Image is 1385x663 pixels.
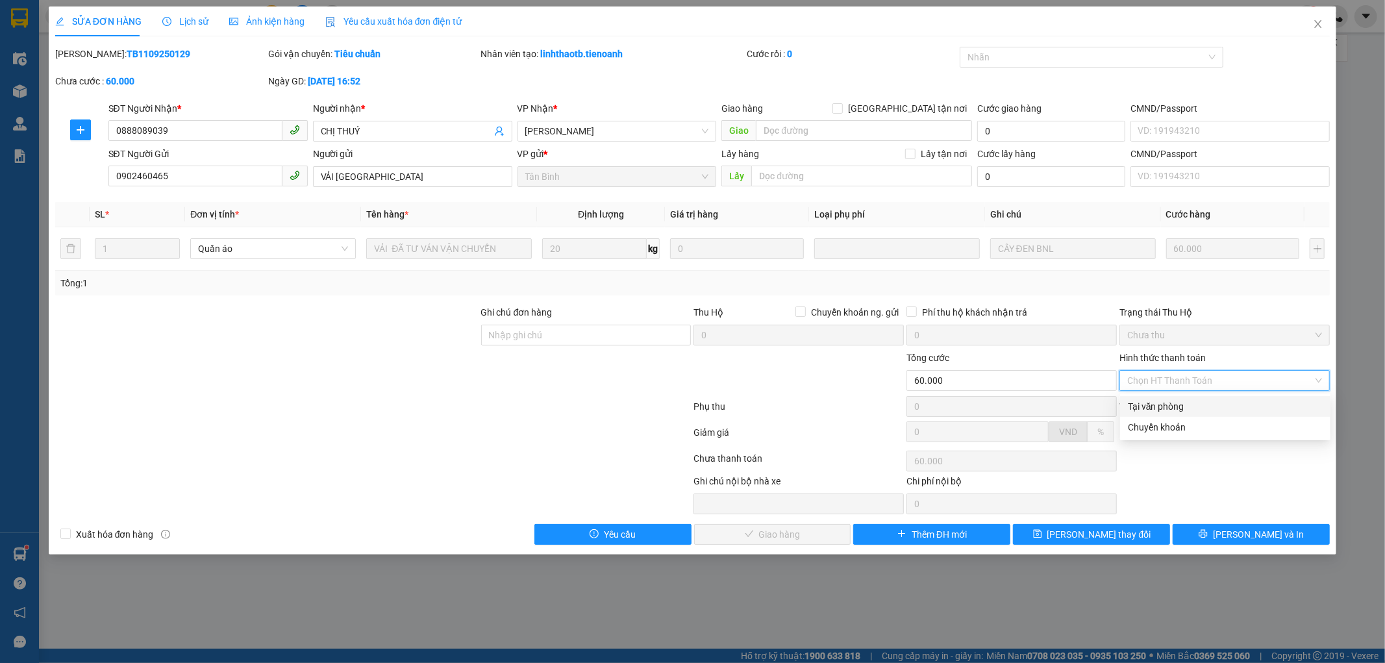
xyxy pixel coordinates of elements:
[977,166,1125,187] input: Cước lấy hàng
[481,325,692,345] input: Ghi chú đơn hàng
[162,17,171,26] span: clock-circle
[721,149,759,159] span: Lấy hàng
[60,238,81,259] button: delete
[313,101,512,116] div: Người nhận
[1173,524,1330,545] button: printer[PERSON_NAME] và In
[721,166,751,186] span: Lấy
[268,47,479,61] div: Gói vận chuyển:
[1059,427,1077,437] span: VND
[525,121,709,141] span: Cư Kuin
[1130,147,1330,161] div: CMND/Passport
[1128,420,1323,434] div: Chuyển khoản
[809,202,985,227] th: Loại phụ phí
[198,239,348,258] span: Quần áo
[268,74,479,88] div: Ngày GD:
[525,167,709,186] span: Tân Bình
[1127,371,1322,390] span: Chọn HT Thanh Toán
[721,103,763,114] span: Giao hàng
[670,209,718,219] span: Giá trị hàng
[190,209,239,219] span: Đơn vị tính
[1313,19,1323,29] span: close
[647,238,660,259] span: kg
[1119,305,1330,319] div: Trạng thái Thu Hộ
[843,101,972,116] span: [GEOGRAPHIC_DATA] tận nơi
[518,147,717,161] div: VP gửi
[990,238,1156,259] input: Ghi Chú
[977,103,1042,114] label: Cước giao hàng
[70,119,91,140] button: plus
[693,451,906,474] div: Chưa thanh toán
[481,47,745,61] div: Nhân viên tạo:
[55,16,142,27] span: SỬA ĐƠN HÀNG
[71,527,159,542] span: Xuất hóa đơn hàng
[1166,209,1211,219] span: Cước hàng
[127,49,190,59] b: TB1109250129
[229,17,238,26] span: picture
[162,16,208,27] span: Lịch sử
[1119,353,1206,363] label: Hình thức thanh toán
[541,49,623,59] b: linhthaotb.tienoanh
[1310,238,1325,259] button: plus
[1199,529,1208,540] span: printer
[1033,529,1042,540] span: save
[366,209,408,219] span: Tên hàng
[481,307,553,318] label: Ghi chú đơn hàng
[229,16,305,27] span: Ảnh kiện hàng
[325,16,462,27] span: Yêu cầu xuất hóa đơn điện tử
[60,276,534,290] div: Tổng: 1
[95,209,105,219] span: SL
[985,202,1161,227] th: Ghi chú
[55,74,266,88] div: Chưa cước :
[108,101,308,116] div: SĐT Người Nhận
[787,49,792,59] b: 0
[578,209,624,219] span: Định lượng
[853,524,1010,545] button: plusThêm ĐH mới
[290,125,300,135] span: phone
[161,530,170,539] span: info-circle
[106,76,134,86] b: 60.000
[1047,527,1151,542] span: [PERSON_NAME] thay đổi
[1013,524,1170,545] button: save[PERSON_NAME] thay đổi
[693,474,904,494] div: Ghi chú nội bộ nhà xe
[308,76,360,86] b: [DATE] 16:52
[325,17,336,27] img: icon
[1166,238,1300,259] input: 0
[916,147,972,161] span: Lấy tận nơi
[290,170,300,181] span: phone
[518,103,554,114] span: VP Nhận
[590,529,599,540] span: exclamation-circle
[1213,527,1304,542] span: [PERSON_NAME] và In
[721,120,756,141] span: Giao
[366,238,532,259] input: VD: Bàn, Ghế
[313,147,512,161] div: Người gửi
[1097,427,1104,437] span: %
[694,524,851,545] button: checkGiao hàng
[108,147,308,161] div: SĐT Người Gửi
[906,353,949,363] span: Tổng cước
[55,47,266,61] div: [PERSON_NAME]:
[1130,101,1330,116] div: CMND/Passport
[917,305,1032,319] span: Phí thu hộ khách nhận trả
[55,17,64,26] span: edit
[334,49,381,59] b: Tiêu chuẩn
[534,524,692,545] button: exclamation-circleYêu cầu
[906,474,1117,494] div: Chi phí nội bộ
[747,47,957,61] div: Cước rồi :
[977,149,1036,159] label: Cước lấy hàng
[1128,399,1323,414] div: Tại văn phòng
[912,527,967,542] span: Thêm ĐH mới
[1127,325,1322,345] span: Chưa thu
[604,527,636,542] span: Yêu cầu
[1300,6,1336,43] button: Close
[693,307,723,318] span: Thu Hộ
[977,121,1125,142] input: Cước giao hàng
[693,399,906,422] div: Phụ thu
[693,425,906,448] div: Giảm giá
[751,166,972,186] input: Dọc đường
[756,120,972,141] input: Dọc đường
[71,125,90,135] span: plus
[670,238,804,259] input: 0
[494,126,505,136] span: user-add
[897,529,906,540] span: plus
[806,305,904,319] span: Chuyển khoản ng. gửi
